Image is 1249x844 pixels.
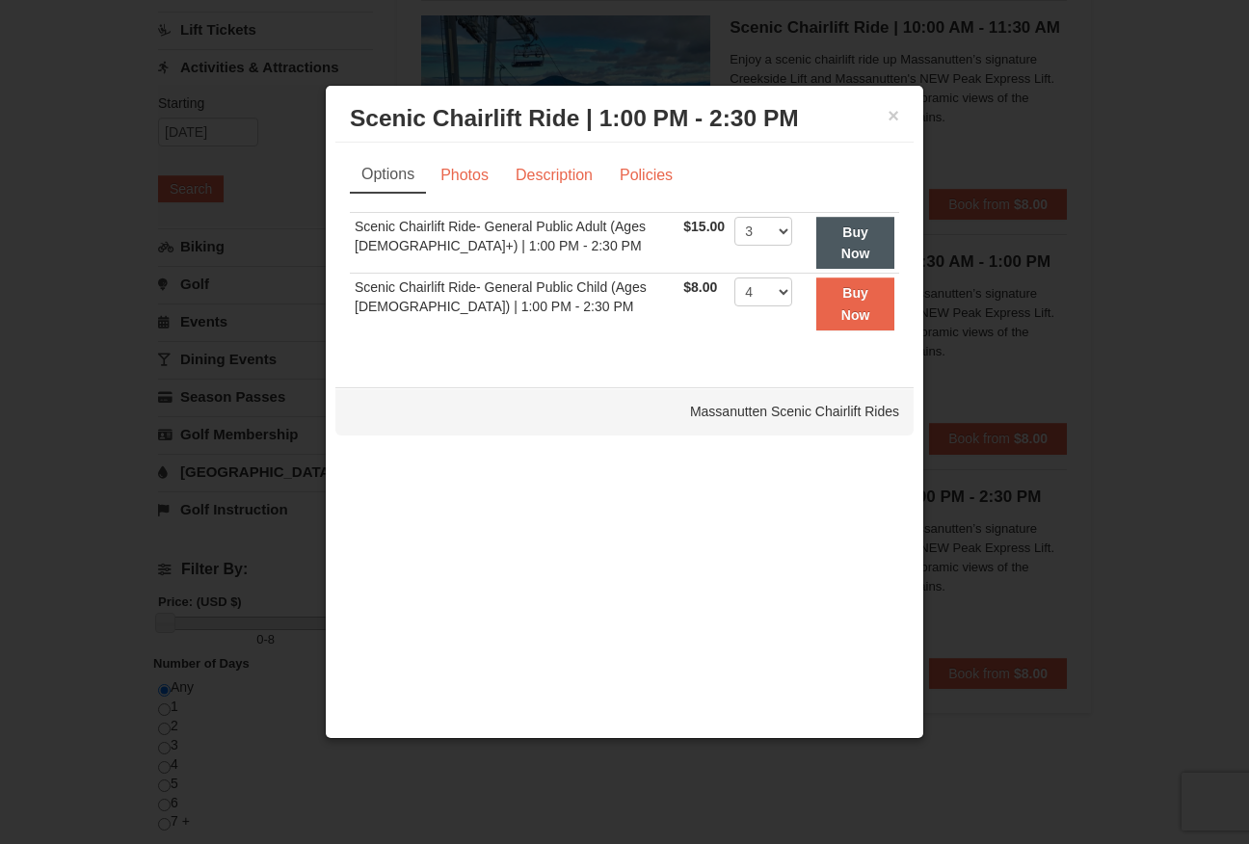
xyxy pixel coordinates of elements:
[683,279,717,295] span: $8.00
[350,274,678,334] td: Scenic Chairlift Ride- General Public Child (Ages [DEMOGRAPHIC_DATA]) | 1:00 PM - 2:30 PM
[816,217,894,270] button: Buy Now
[428,157,501,194] a: Photos
[888,106,899,125] button: ×
[335,387,914,435] div: Massanutten Scenic Chairlift Rides
[816,277,894,330] button: Buy Now
[683,219,725,234] span: $15.00
[607,157,685,194] a: Policies
[503,157,605,194] a: Description
[350,157,426,194] a: Options
[841,285,870,322] strong: Buy Now
[841,224,870,261] strong: Buy Now
[350,104,899,133] h3: Scenic Chairlift Ride | 1:00 PM - 2:30 PM
[350,212,678,274] td: Scenic Chairlift Ride- General Public Adult (Ages [DEMOGRAPHIC_DATA]+) | 1:00 PM - 2:30 PM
